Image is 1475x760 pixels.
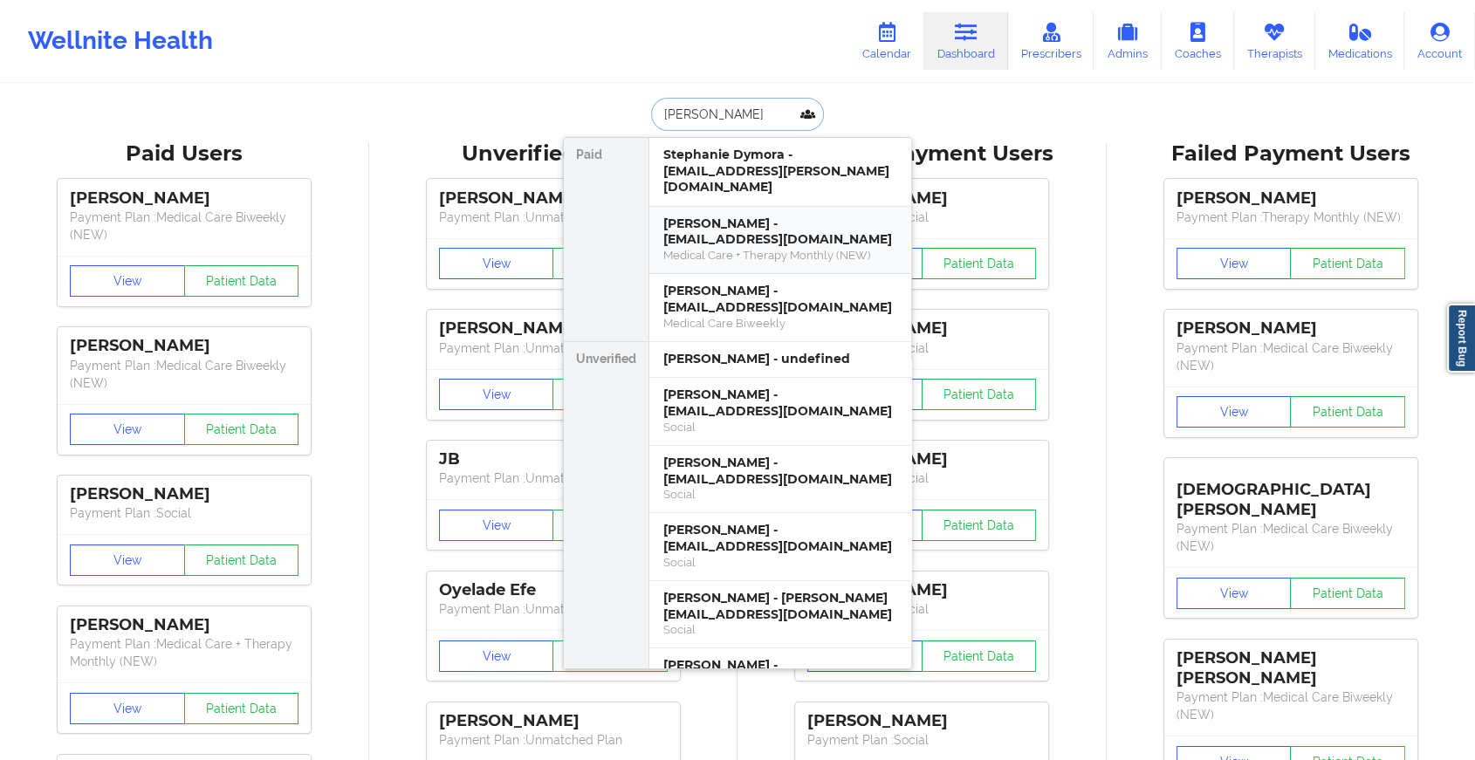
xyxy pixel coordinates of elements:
[922,379,1037,410] button: Patient Data
[439,640,554,672] button: View
[1162,12,1234,70] a: Coaches
[663,316,897,331] div: Medical Care Biweekly
[70,357,298,392] p: Payment Plan : Medical Care Biweekly (NEW)
[552,640,668,672] button: Patient Data
[1447,304,1475,373] a: Report Bug
[1177,648,1405,688] div: [PERSON_NAME] [PERSON_NAME]
[184,265,299,297] button: Patient Data
[663,216,897,248] div: [PERSON_NAME] - [EMAIL_ADDRESS][DOMAIN_NAME]
[663,522,897,554] div: [PERSON_NAME] - [EMAIL_ADDRESS][DOMAIN_NAME]
[1177,688,1405,723] p: Payment Plan : Medical Care Biweekly (NEW)
[663,555,897,570] div: Social
[807,449,1036,469] div: [PERSON_NAME]
[1404,12,1475,70] a: Account
[439,449,668,469] div: JB
[1177,318,1405,339] div: [PERSON_NAME]
[70,484,298,504] div: [PERSON_NAME]
[564,138,648,342] div: Paid
[663,147,897,195] div: Stephanie Dymora - [EMAIL_ADDRESS][PERSON_NAME][DOMAIN_NAME]
[552,248,668,279] button: Patient Data
[807,209,1036,226] p: Payment Plan : Social
[439,318,668,339] div: [PERSON_NAME]
[1177,467,1405,520] div: [DEMOGRAPHIC_DATA][PERSON_NAME]
[439,600,668,618] p: Payment Plan : Unmatched Plan
[1315,12,1405,70] a: Medications
[439,379,554,410] button: View
[1119,140,1464,168] div: Failed Payment Users
[439,731,668,749] p: Payment Plan : Unmatched Plan
[439,469,668,487] p: Payment Plan : Unmatched Plan
[663,248,897,263] div: Medical Care + Therapy Monthly (NEW)
[807,339,1036,357] p: Payment Plan : Social
[807,731,1036,749] p: Payment Plan : Social
[439,339,668,357] p: Payment Plan : Unmatched Plan
[1177,188,1405,209] div: [PERSON_NAME]
[807,580,1036,600] div: [PERSON_NAME]
[1177,209,1405,226] p: Payment Plan : Therapy Monthly (NEW)
[184,414,299,445] button: Patient Data
[924,12,1008,70] a: Dashboard
[663,351,897,367] div: [PERSON_NAME] - undefined
[663,283,897,315] div: [PERSON_NAME] - [EMAIL_ADDRESS][DOMAIN_NAME]
[70,693,185,724] button: View
[70,544,185,576] button: View
[439,711,668,731] div: [PERSON_NAME]
[807,188,1036,209] div: [PERSON_NAME]
[70,209,298,243] p: Payment Plan : Medical Care Biweekly (NEW)
[1177,520,1405,555] p: Payment Plan : Medical Care Biweekly (NEW)
[663,487,897,502] div: Social
[1290,248,1405,279] button: Patient Data
[849,12,924,70] a: Calendar
[439,510,554,541] button: View
[439,248,554,279] button: View
[807,600,1036,618] p: Payment Plan : Social
[552,510,668,541] button: Patient Data
[1290,396,1405,428] button: Patient Data
[922,640,1037,672] button: Patient Data
[70,414,185,445] button: View
[439,209,668,226] p: Payment Plan : Unmatched Plan
[807,318,1036,339] div: [PERSON_NAME]
[922,510,1037,541] button: Patient Data
[1094,12,1162,70] a: Admins
[1177,578,1292,609] button: View
[750,140,1094,168] div: Skipped Payment Users
[184,693,299,724] button: Patient Data
[922,248,1037,279] button: Patient Data
[1177,339,1405,374] p: Payment Plan : Medical Care Biweekly (NEW)
[70,265,185,297] button: View
[663,420,897,435] div: Social
[663,387,897,419] div: [PERSON_NAME] - [EMAIL_ADDRESS][DOMAIN_NAME]
[70,336,298,356] div: [PERSON_NAME]
[439,580,668,600] div: Oyelade Efe
[663,657,897,689] div: [PERSON_NAME] - [EMAIL_ADDRESS][DOMAIN_NAME]
[663,590,897,622] div: [PERSON_NAME] - [PERSON_NAME][EMAIL_ADDRESS][DOMAIN_NAME]
[1177,396,1292,428] button: View
[70,635,298,670] p: Payment Plan : Medical Care + Therapy Monthly (NEW)
[381,140,726,168] div: Unverified Users
[663,455,897,487] div: [PERSON_NAME] - [EMAIL_ADDRESS][DOMAIN_NAME]
[552,379,668,410] button: Patient Data
[1234,12,1315,70] a: Therapists
[807,469,1036,487] p: Payment Plan : Social
[663,622,897,637] div: Social
[439,188,668,209] div: [PERSON_NAME]
[70,188,298,209] div: [PERSON_NAME]
[70,615,298,635] div: [PERSON_NAME]
[807,711,1036,731] div: [PERSON_NAME]
[1177,248,1292,279] button: View
[184,544,299,576] button: Patient Data
[1290,578,1405,609] button: Patient Data
[12,140,357,168] div: Paid Users
[1008,12,1094,70] a: Prescribers
[70,504,298,522] p: Payment Plan : Social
